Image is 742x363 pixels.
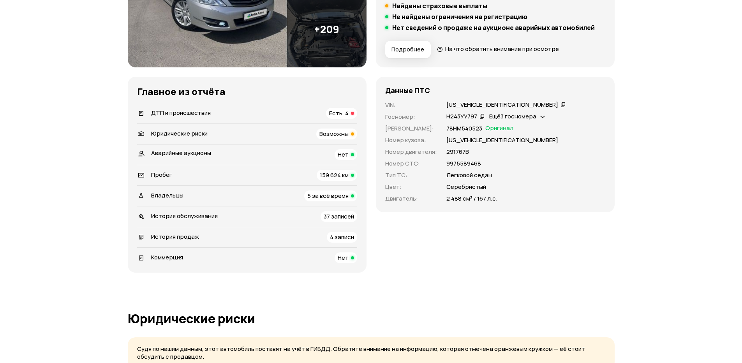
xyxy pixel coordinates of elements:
span: История продаж [151,233,199,241]
span: Юридические риски [151,129,208,137]
div: [US_VEHICLE_IDENTIFICATION_NUMBER] [446,101,558,109]
p: [US_VEHICLE_IDENTIFICATION_NUMBER] [446,136,558,144]
p: 9975589468 [446,159,481,168]
p: Двигатель : [385,194,437,203]
p: Цвет : [385,183,437,191]
a: На что обратить внимание при осмотре [437,45,559,53]
span: Пробег [151,171,172,179]
p: Номер кузова : [385,136,437,144]
p: [PERSON_NAME] : [385,124,437,133]
span: История обслуживания [151,212,218,220]
p: Номер СТС : [385,159,437,168]
p: Судя по нашим данным, этот автомобиль поставят на учёт в ГИБДД. Обратите внимание на информацию, ... [137,345,605,361]
p: 291767В [446,148,469,156]
p: Номер двигателя : [385,148,437,156]
p: Тип ТС : [385,171,437,180]
button: Подробнее [385,41,431,58]
span: 37 записей [324,212,354,220]
span: На что обратить внимание при осмотре [445,45,559,53]
h3: Главное из отчёта [137,86,357,97]
span: Оригинал [485,124,513,133]
p: Госномер : [385,113,437,121]
p: 2 488 см³ / 167 л.с. [446,194,497,203]
p: 78НМ540523 [446,124,482,133]
span: Есть, 4 [329,109,349,117]
span: Нет [338,254,349,262]
p: VIN : [385,101,437,109]
span: 4 записи [330,233,354,241]
span: Коммерция [151,253,183,261]
span: Аварийные аукционы [151,149,211,157]
h5: Найдены страховые выплаты [392,2,487,10]
span: ДТП и происшествия [151,109,211,117]
p: Легковой седан [446,171,492,180]
span: 159 624 км [320,171,349,179]
p: Серебристый [446,183,486,191]
div: Н243УУ797 [446,113,477,121]
span: 5 за всё время [307,192,349,200]
h5: Не найдены ограничения на регистрацию [392,13,527,21]
span: Нет [338,150,349,159]
h5: Нет сведений о продаже на аукционе аварийных автомобилей [392,24,595,32]
span: Подробнее [391,46,424,53]
span: Владельцы [151,191,183,199]
h1: Юридические риски [128,312,615,326]
span: Ещё 3 госномера [489,112,536,120]
h4: Данные ПТС [385,86,430,95]
span: Возможны [319,130,349,138]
